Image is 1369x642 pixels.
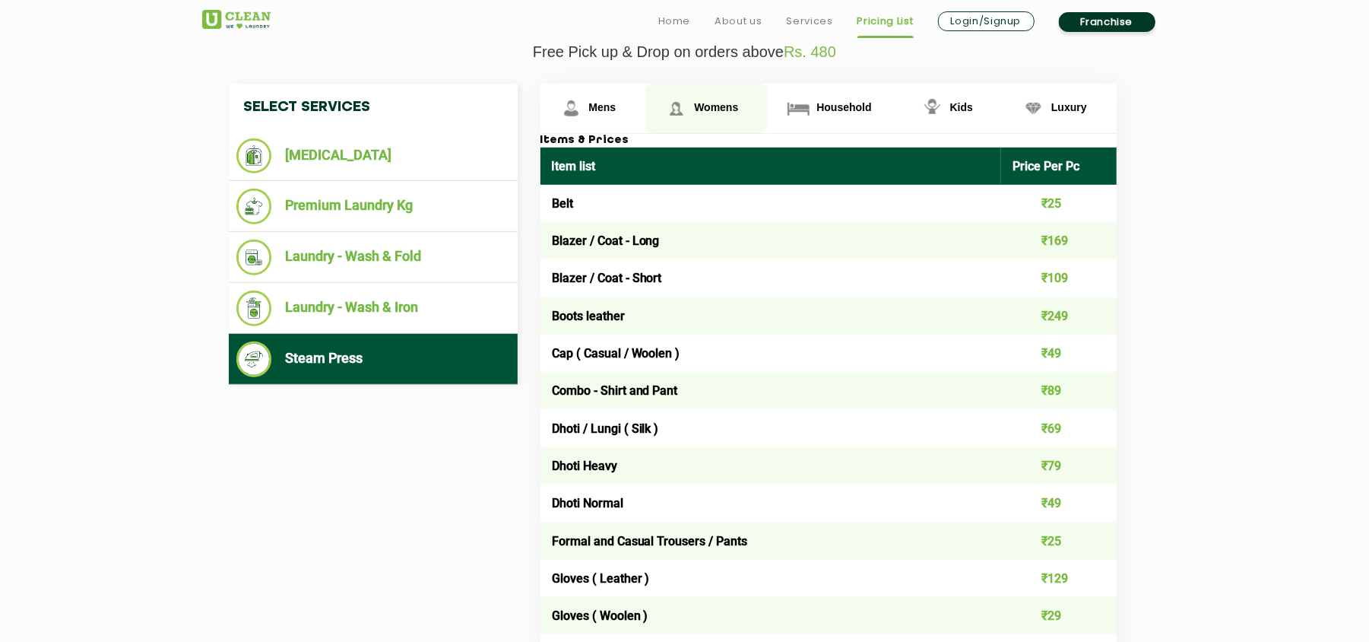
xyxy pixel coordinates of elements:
td: Gloves ( Leather ) [540,560,1002,597]
img: Steam Press [236,342,272,377]
a: Pricing List [857,12,914,30]
span: Rs. 480 [784,43,836,60]
p: Free Pick up & Drop on orders above [202,43,1168,61]
td: ₹29 [1001,597,1117,634]
td: ₹169 [1001,222,1117,259]
td: ₹129 [1001,560,1117,597]
a: Login/Signup [938,11,1035,31]
img: UClean Laundry and Dry Cleaning [202,10,271,29]
td: Dhoti Normal [540,485,1002,522]
th: Item list [540,148,1002,185]
img: Mens [558,95,585,122]
td: Blazer / Coat - Long [540,222,1002,259]
td: ₹49 [1001,335,1117,372]
th: Price Per Pc [1001,148,1117,185]
td: Belt [540,185,1002,222]
td: ₹25 [1001,522,1117,559]
td: ₹249 [1001,297,1117,335]
td: Gloves ( Woolen ) [540,597,1002,634]
td: Cap ( Casual / Woolen ) [540,335,1002,372]
li: Premium Laundry Kg [236,189,510,224]
a: Home [658,12,691,30]
td: ₹79 [1001,447,1117,485]
a: Services [786,12,832,30]
td: Dhoti Heavy [540,447,1002,485]
li: Laundry - Wash & Iron [236,291,510,326]
span: Womens [694,101,738,113]
td: ₹25 [1001,185,1117,222]
img: Laundry - Wash & Fold [236,240,272,275]
li: Laundry - Wash & Fold [236,240,510,275]
img: Luxury [1020,95,1047,122]
span: Kids [950,101,973,113]
td: ₹109 [1001,259,1117,297]
span: Luxury [1051,101,1087,113]
td: Dhoti / Lungi ( Silk ) [540,409,1002,447]
td: Formal and Casual Trousers / Pants [540,522,1002,559]
td: Boots leather [540,297,1002,335]
li: [MEDICAL_DATA] [236,138,510,173]
img: Household [785,95,812,122]
a: About us [715,12,762,30]
td: Blazer / Coat - Short [540,259,1002,297]
img: Kids [919,95,946,122]
td: Combo - Shirt and Pant [540,372,1002,409]
a: Franchise [1059,12,1155,32]
img: Premium Laundry Kg [236,189,272,224]
h3: Items & Prices [540,134,1117,148]
img: Dry Cleaning [236,138,272,173]
li: Steam Press [236,342,510,377]
h4: Select Services [229,84,518,131]
td: ₹69 [1001,409,1117,447]
img: Laundry - Wash & Iron [236,291,272,326]
td: ₹49 [1001,485,1117,522]
span: Mens [589,101,616,113]
td: ₹89 [1001,372,1117,409]
img: Womens [663,95,689,122]
span: Household [816,101,871,113]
